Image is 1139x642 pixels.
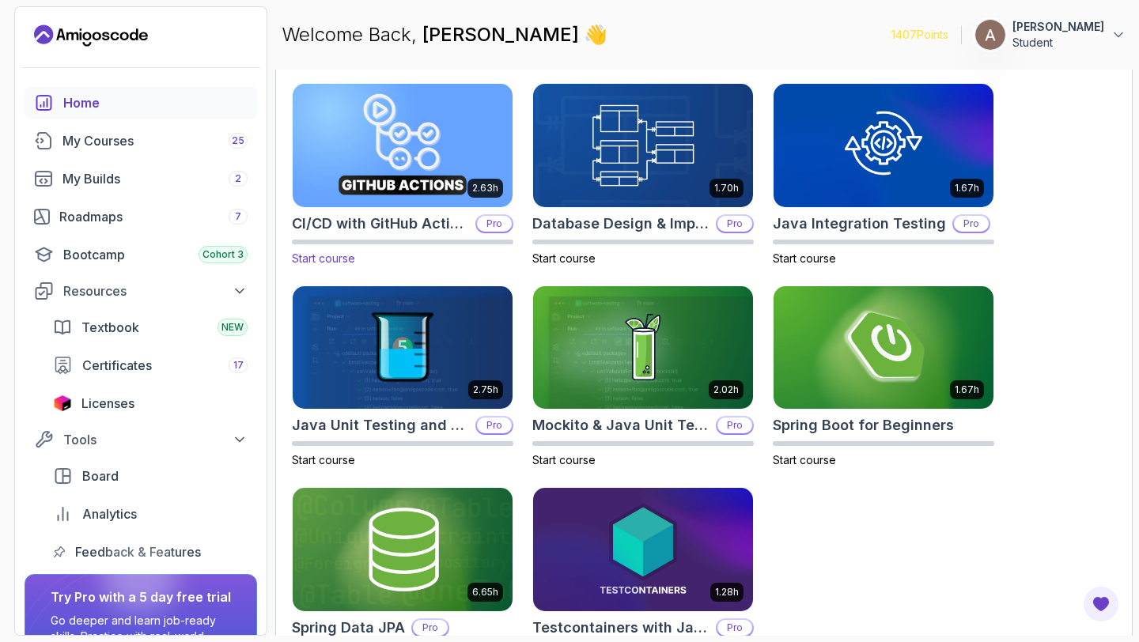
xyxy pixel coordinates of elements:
p: Pro [717,216,752,232]
a: Database Design & Implementation card1.70hDatabase Design & ImplementationProStart course [532,83,754,266]
button: Open Feedback Button [1082,585,1120,623]
a: board [44,460,257,492]
span: 👋 [583,21,608,47]
a: feedback [44,536,257,568]
a: textbook [44,312,257,343]
span: Textbook [81,318,139,337]
button: Tools [25,425,257,454]
h2: Database Design & Implementation [532,213,710,235]
p: 2.63h [472,182,498,194]
p: 2.02h [713,383,739,396]
p: 1407 Points [891,27,948,43]
img: Java Integration Testing card [774,84,993,207]
a: builds [25,163,257,194]
img: Mockito & Java Unit Testing card [533,286,753,410]
p: 2.75h [473,383,498,396]
img: Java Unit Testing and TDD card [293,286,513,410]
a: licenses [44,387,257,419]
a: Spring Boot for Beginners card1.67hSpring Boot for BeginnersStart course [773,285,994,469]
img: user profile image [975,20,1005,50]
p: 1.67h [955,383,979,396]
span: NEW [221,321,244,334]
span: 17 [233,359,244,372]
span: [PERSON_NAME] [422,23,584,46]
p: [PERSON_NAME] [1012,19,1104,35]
img: CI/CD with GitHub Actions card [287,81,518,210]
p: 1.70h [714,182,739,194]
button: user profile image[PERSON_NAME]Student [974,19,1126,51]
span: Start course [773,453,836,466]
span: Cohort 3 [202,248,244,261]
h2: Testcontainers with Java [532,617,710,639]
a: CI/CD with GitHub Actions card2.63hCI/CD with GitHub ActionsProStart course [292,83,513,266]
span: Board [82,466,119,485]
h2: CI/CD with GitHub Actions [292,213,469,235]
button: Resources [25,277,257,305]
div: Home [63,93,248,112]
p: Pro [477,417,512,433]
p: 1.28h [715,586,739,599]
span: Feedback & Features [75,542,201,561]
a: courses [25,125,257,157]
p: Pro [954,216,989,232]
div: My Courses [62,131,248,150]
h2: Mockito & Java Unit Testing [532,414,710,436]
a: bootcamp [25,239,257,270]
p: Welcome Back, [282,22,607,47]
span: Start course [292,453,355,466]
div: Tools [63,430,248,449]
span: Start course [292,251,355,265]
p: Pro [717,417,752,433]
a: Mockito & Java Unit Testing card2.02hMockito & Java Unit TestingProStart course [532,285,754,469]
span: Start course [532,251,596,265]
span: Start course [773,251,836,265]
div: Resources [63,281,248,300]
a: Java Integration Testing card1.67hJava Integration TestingProStart course [773,83,994,266]
p: Pro [717,620,752,636]
div: Roadmaps [59,207,248,226]
a: roadmaps [25,201,257,232]
p: Student [1012,35,1104,51]
span: 25 [232,134,244,147]
div: My Builds [62,169,248,188]
h2: Spring Data JPA [292,617,405,639]
a: certificates [44,349,257,381]
span: 2 [235,172,241,185]
a: Landing page [34,23,148,48]
span: Certificates [82,356,152,375]
a: analytics [44,498,257,530]
img: Spring Data JPA card [293,488,513,611]
div: Bootcamp [63,245,248,264]
img: Database Design & Implementation card [533,84,753,207]
h2: Java Unit Testing and TDD [292,414,469,436]
p: 1.67h [955,182,979,194]
a: home [25,87,257,119]
span: Licenses [81,394,134,413]
img: jetbrains icon [53,395,72,411]
p: Pro [413,620,448,636]
p: 6.65h [472,586,498,599]
img: Testcontainers with Java card [533,488,753,611]
span: Start course [532,453,596,466]
h2: Spring Boot for Beginners [773,414,954,436]
img: Spring Boot for Beginners card [774,286,993,410]
p: Pro [477,216,512,232]
span: Analytics [82,504,137,523]
h2: Java Integration Testing [773,213,946,235]
span: 7 [235,210,241,223]
a: Java Unit Testing and TDD card2.75hJava Unit Testing and TDDProStart course [292,285,513,469]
